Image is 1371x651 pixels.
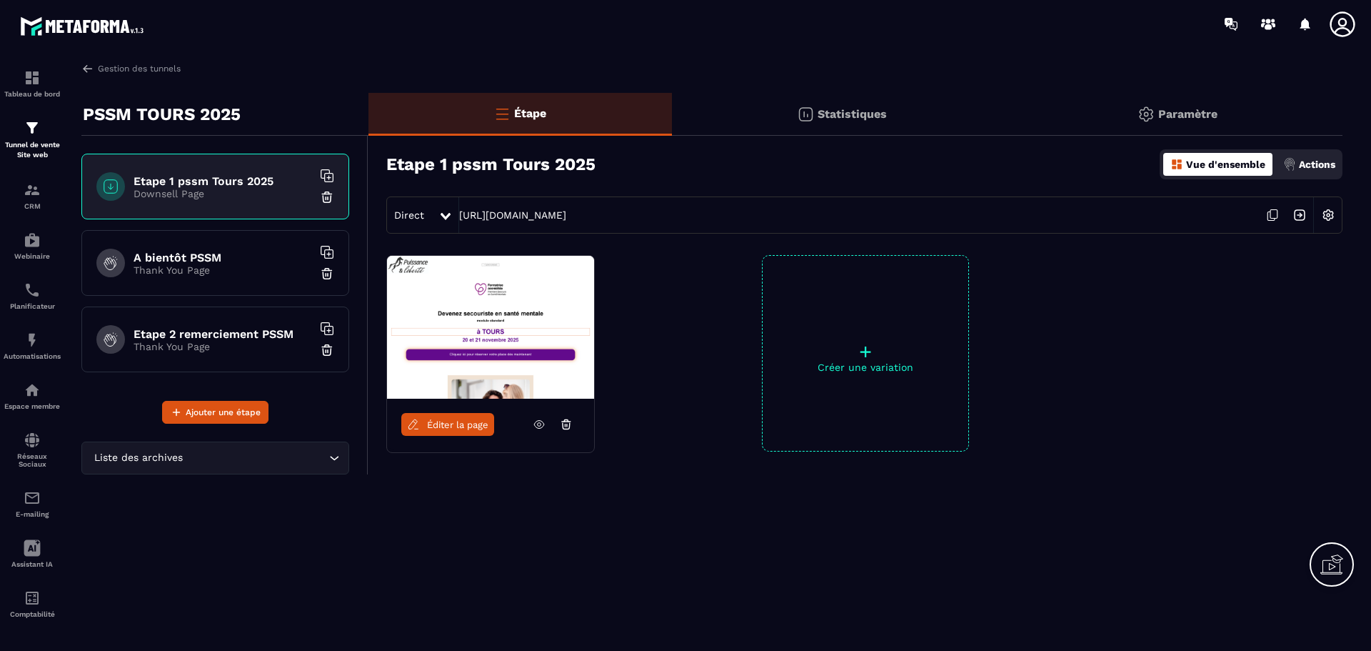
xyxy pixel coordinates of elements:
p: Webinaire [4,252,61,260]
a: Gestion des tunnels [81,62,181,75]
img: image [387,256,594,399]
p: Downsell Page [134,188,312,199]
p: + [763,342,968,362]
img: email [24,490,41,507]
img: dashboard-orange.40269519.svg [1170,158,1183,171]
span: Direct [394,209,424,221]
img: arrow [81,62,94,75]
div: Search for option [81,442,349,474]
img: trash [320,267,334,281]
p: CRM [4,202,61,210]
p: E-mailing [4,510,61,518]
img: arrow-next.bcc2205e.svg [1286,202,1313,229]
img: automations [24,232,41,249]
p: Thank You Page [134,341,312,352]
img: bars-o.4a397970.svg [493,105,511,122]
p: Thank You Page [134,264,312,276]
img: actions.d6e523a2.png [1283,158,1296,171]
p: Comptabilité [4,610,61,618]
p: Étape [514,106,546,120]
img: accountant [24,590,41,607]
p: Réseaux Sociaux [4,452,61,468]
a: [URL][DOMAIN_NAME] [459,209,566,221]
p: Actions [1299,159,1335,170]
button: Ajouter une étape [162,401,268,424]
input: Search for option [186,450,326,466]
p: Tableau de bord [4,90,61,98]
a: accountantaccountantComptabilité [4,579,61,629]
p: Paramètre [1158,107,1217,121]
p: Statistiques [818,107,887,121]
p: Automatisations [4,352,61,360]
a: formationformationCRM [4,171,61,221]
a: Assistant IA [4,529,61,579]
img: trash [320,190,334,204]
img: formation [24,182,41,199]
img: automations [24,332,41,349]
a: automationsautomationsWebinaire [4,221,61,271]
a: social-networksocial-networkRéseaux Sociaux [4,421,61,479]
span: Ajouter une étape [186,405,261,419]
span: Éditer la page [427,419,488,430]
h3: Etape 1 pssm Tours 2025 [386,154,596,174]
p: Espace membre [4,402,61,410]
span: Liste des archives [91,450,186,466]
h6: Etape 1 pssm Tours 2025 [134,174,312,188]
p: Créer une variation [763,362,968,373]
img: formation [24,69,41,86]
img: logo [20,13,149,39]
h6: Etape 2 remerciement PSSM [134,327,312,341]
img: automations [24,382,41,399]
p: PSSM TOURS 2025 [83,100,241,129]
img: scheduler [24,282,41,299]
img: setting-gr.5f69749f.svg [1138,106,1155,123]
a: schedulerschedulerPlanificateur [4,271,61,321]
img: formation [24,119,41,136]
a: formationformationTableau de bord [4,59,61,109]
p: Planificateur [4,302,61,310]
a: formationformationTunnel de vente Site web [4,109,61,171]
a: automationsautomationsAutomatisations [4,321,61,371]
img: setting-w.858f3a88.svg [1315,202,1342,229]
p: Vue d'ensemble [1186,159,1265,170]
img: trash [320,343,334,357]
a: Éditer la page [401,413,494,436]
p: Tunnel de vente Site web [4,140,61,160]
h6: A bientôt PSSM [134,251,312,264]
img: social-network [24,432,41,449]
a: automationsautomationsEspace membre [4,371,61,421]
img: stats.20deebd0.svg [797,106,814,123]
a: emailemailE-mailing [4,479,61,529]
p: Assistant IA [4,560,61,568]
